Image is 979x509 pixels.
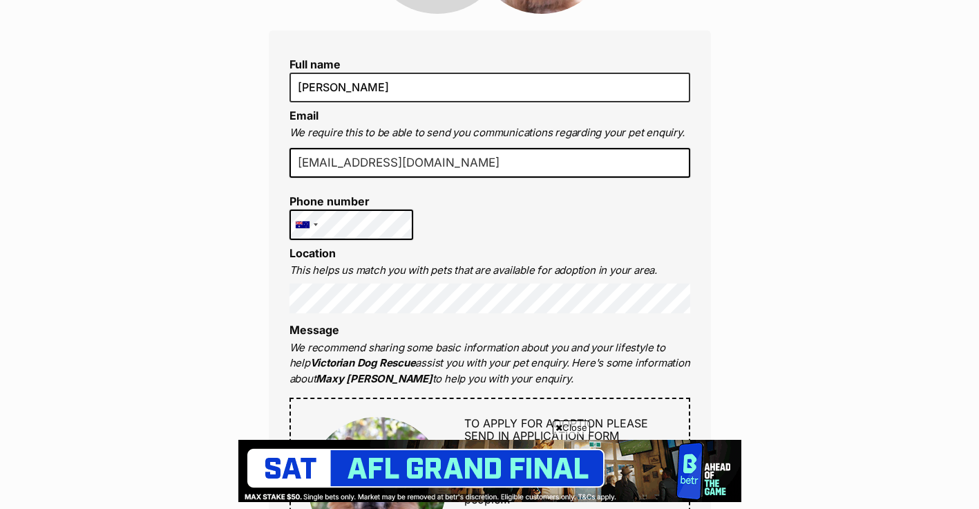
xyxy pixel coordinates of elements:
[289,246,336,260] label: Location
[553,420,590,434] span: Close
[289,73,690,102] input: E.g. Jimmy Chew
[289,109,319,122] label: Email
[289,263,690,279] p: This helps us match you with pets that are available for adoption in your area.
[289,195,414,207] label: Phone number
[464,416,648,456] span: TO APPLY FOR ADOPTION PLEASE SEND IN APPLICATION FORM AVAILABLE BELOW:
[238,440,741,502] iframe: Advertisement
[289,323,339,337] label: Message
[310,356,416,369] strong: Victorian Dog Rescue
[289,125,690,141] p: We require this to be able to send you communications regarding your pet enquiry.
[289,340,690,387] p: We recommend sharing some basic information about you and your lifestyle to help assist you with ...
[289,58,690,71] label: Full name
[316,372,432,385] strong: Maxy [PERSON_NAME]
[290,210,322,239] div: Australia: +61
